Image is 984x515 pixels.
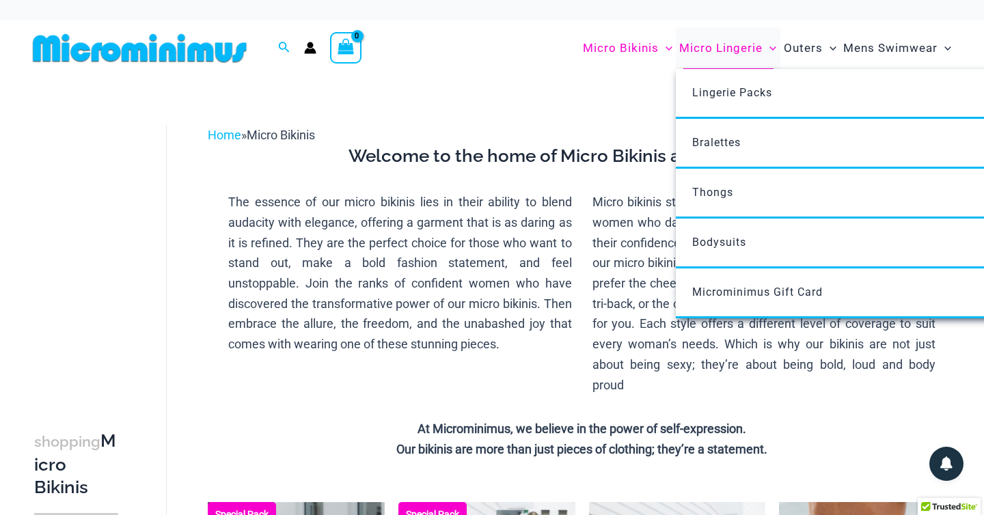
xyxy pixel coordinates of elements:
[583,31,659,66] span: Micro Bikinis
[679,31,763,66] span: Micro Lingerie
[938,31,951,66] span: Menu Toggle
[396,442,767,456] strong: Our bikinis are more than just pieces of clothing; they’re a statement.
[228,192,572,354] p: The essence of our micro bikinis lies in their ability to blend audacity with elegance, offering ...
[823,31,836,66] span: Menu Toggle
[780,27,840,69] a: OutersMenu ToggleMenu Toggle
[692,286,823,298] span: Microminimus Gift Card
[840,27,955,69] a: Mens SwimwearMenu ToggleMenu Toggle
[34,433,100,450] span: shopping
[692,186,733,199] span: Thongs
[34,430,118,499] h3: Micro Bikinis
[692,86,772,99] span: Lingerie Packs
[27,33,252,64] img: MM SHOP LOGO FLAT
[763,31,776,66] span: Menu Toggle
[330,32,361,64] a: View Shopping Cart, empty
[218,145,946,168] h3: Welcome to the home of Micro Bikinis at Microminimus.
[247,128,315,142] span: Micro Bikinis
[577,25,957,71] nav: Site Navigation
[592,192,936,395] p: Micro bikinis stand as a symbol of empowerment, tailored for women who dare to embrace their true...
[784,31,823,66] span: Outers
[208,128,241,142] a: Home
[208,128,315,142] span: »
[659,31,672,66] span: Menu Toggle
[843,31,938,66] span: Mens Swimwear
[34,114,157,387] iframe: TrustedSite Certified
[692,236,746,249] span: Bodysuits
[278,40,290,57] a: Search icon link
[692,136,741,149] span: Bralettes
[418,421,746,436] strong: At Microminimus, we believe in the power of self-expression.
[579,27,676,69] a: Micro BikinisMenu ToggleMenu Toggle
[676,27,780,69] a: Micro LingerieMenu ToggleMenu Toggle
[304,42,316,54] a: Account icon link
